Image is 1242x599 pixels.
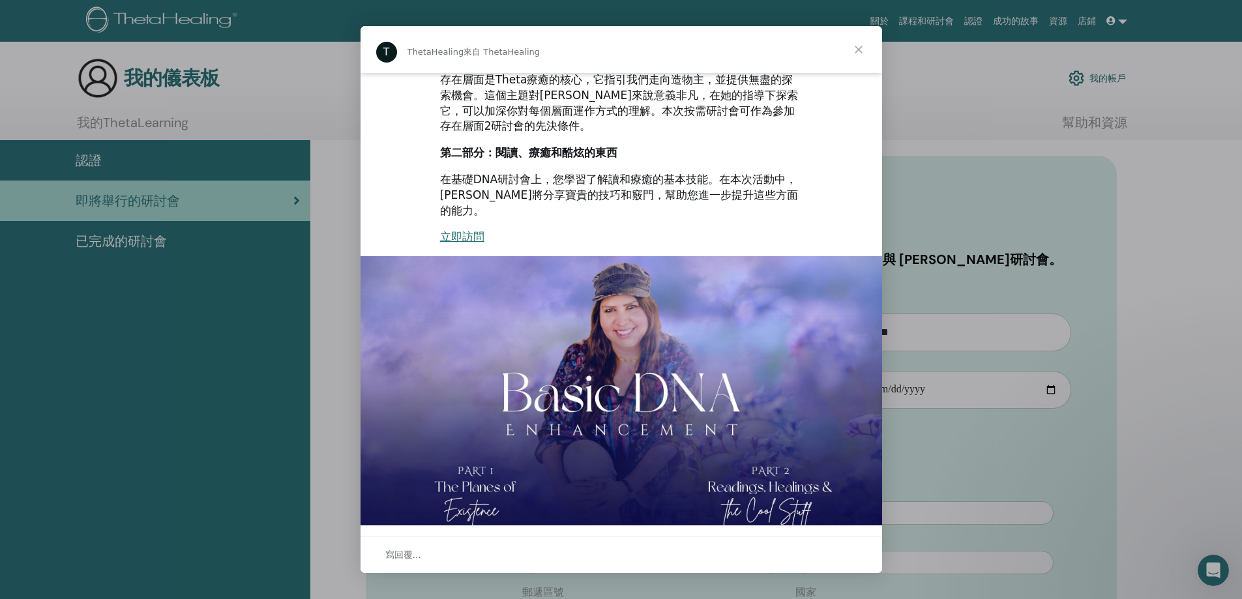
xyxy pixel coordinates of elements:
span: 關閉 [835,26,882,73]
font: 在基礎DNA研討會上，您學習了解讀和療癒的基本技能。在本次活動中，[PERSON_NAME]將分享寶貴的技巧和竅門，幫助您進一步提升這些方面的能力。 [440,173,798,217]
font: 第二部分：閱讀、療癒和酷炫的東西 [440,146,617,159]
font: 來自 ThetaHealing [464,47,540,57]
font: T [383,46,390,58]
div: 開啟對話並回复 [361,536,882,573]
font: 寫回覆... [385,549,421,560]
font: ThetaHealing [407,47,464,57]
a: 立即訪問 [440,230,484,243]
div: ThetaHealing 的個人資料圖片 [376,42,397,63]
